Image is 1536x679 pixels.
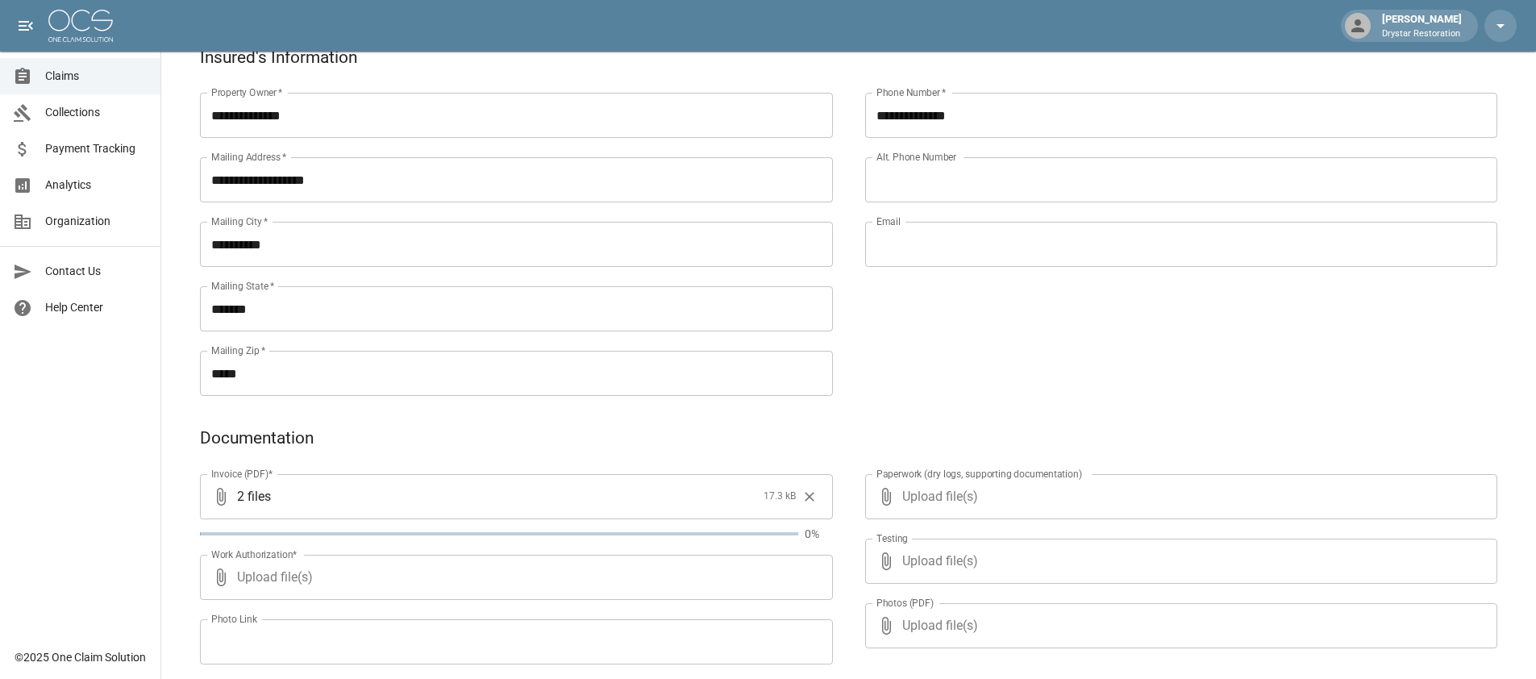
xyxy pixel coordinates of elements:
[902,474,1455,519] span: Upload file(s)
[876,150,956,164] label: Alt. Phone Number
[211,548,298,561] label: Work Authorization*
[211,344,266,357] label: Mailing Zip
[237,474,757,519] span: 2 files
[211,215,268,228] label: Mailing City
[876,596,934,610] label: Photos (PDF)
[902,539,1455,584] span: Upload file(s)
[797,485,822,509] button: Clear
[237,555,789,600] span: Upload file(s)
[876,85,946,99] label: Phone Number
[805,526,833,542] p: 0%
[45,177,148,194] span: Analytics
[15,649,146,665] div: © 2025 One Claim Solution
[45,299,148,316] span: Help Center
[902,603,1455,648] span: Upload file(s)
[876,467,1082,481] label: Paperwork (dry logs, supporting documentation)
[876,215,901,228] label: Email
[211,85,283,99] label: Property Owner
[211,612,257,626] label: Photo Link
[10,10,42,42] button: open drawer
[1382,27,1462,41] p: Drystar Restoration
[1376,11,1468,40] div: [PERSON_NAME]
[876,531,908,545] label: Testing
[45,213,148,230] span: Organization
[211,279,274,293] label: Mailing State
[764,489,796,505] span: 17.3 kB
[45,263,148,280] span: Contact Us
[45,68,148,85] span: Claims
[211,467,273,481] label: Invoice (PDF)*
[45,104,148,121] span: Collections
[211,150,286,164] label: Mailing Address
[45,140,148,157] span: Payment Tracking
[48,10,113,42] img: ocs-logo-white-transparent.png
